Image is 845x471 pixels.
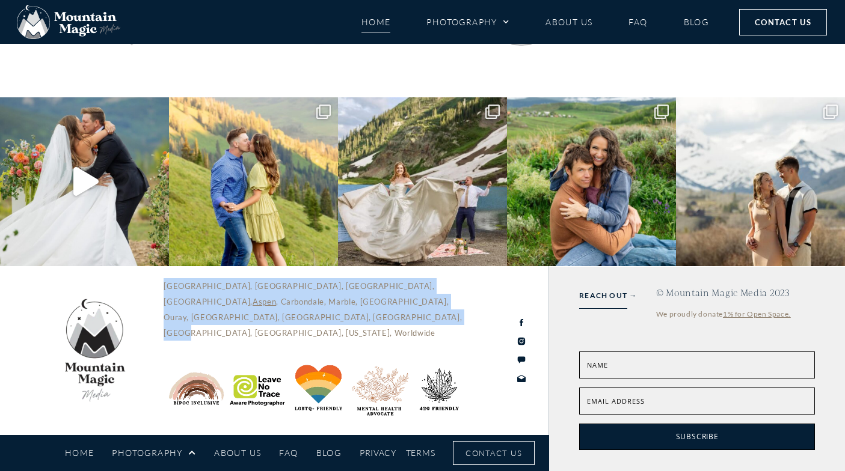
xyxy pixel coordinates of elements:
a: Photography [426,11,509,32]
svg: Play [73,167,99,196]
a: FAQ [279,442,298,463]
svg: Clone [485,105,500,119]
a: Privacy [360,445,396,460]
h4: © Mountain Magic Media 2023 [656,288,815,298]
span: Subscribe [676,431,719,442]
a: Blog [316,442,342,463]
a: REACH OUT → [579,289,637,302]
span: Contact Us [466,446,522,460]
span: s [641,397,645,406]
svg: Clone [316,105,331,119]
p: [GEOGRAPHIC_DATA], [GEOGRAPHIC_DATA], [GEOGRAPHIC_DATA], [GEOGRAPHIC_DATA], , Carbondale, Marble,... [164,278,473,341]
span: ame [592,360,608,369]
svg: Clone [823,105,838,119]
svg: Clone [654,105,669,119]
a: Photography [112,442,196,463]
a: Blog [684,11,709,32]
button: Subscribe [579,424,815,451]
a: Home [361,11,391,32]
a: Aspen [253,297,276,306]
span: Email addres [587,397,641,406]
a: 1% for Open Space. [723,309,791,318]
a: About Us [214,442,261,463]
a: Clone [169,97,338,266]
a: Clone [507,97,676,266]
a: FAQ [628,11,647,32]
span: Contact Us [755,16,811,29]
a: Clone [338,97,507,266]
div: We proudly donate [656,307,815,321]
img: Consider this our checklist, our heart’s wishlist, for your incredible wedding day: - We hope you... [338,97,507,266]
a: Contact Us [739,9,827,35]
nav: Menu [361,11,709,32]
a: Terms [406,445,435,460]
img: Celebrated 5 years of marriage yesterday, and dang how lucky are we that it just keeps getting be... [507,97,676,266]
a: Home [65,442,94,463]
img: So thrilled to be celebrating Megan & Noah today! We’ve been a little MIA off insta this summer, ... [169,97,338,266]
a: Contact Us [453,441,535,465]
img: Mountain Magic Media photography logo Crested Butte Photographer [17,5,120,40]
img: Part ✌️ of Miracle & Zach’s #crestedbutteengagement They relaxed by the river and took in the cri... [676,97,845,266]
a: Clone [676,97,845,266]
nav: Menu [65,442,342,463]
a: About Us [545,11,592,32]
span: N [587,360,592,369]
